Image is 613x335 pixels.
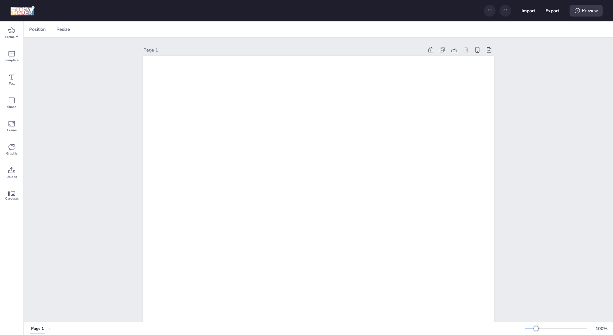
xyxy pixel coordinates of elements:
span: Shape [7,104,16,110]
div: Page 1 [31,326,44,332]
div: Tabs [27,323,48,334]
span: Text [9,81,15,86]
div: 100 % [594,325,609,332]
span: Frame [7,128,17,133]
div: Page 1 [143,47,424,53]
button: + [48,323,52,334]
span: Resize [55,26,71,33]
div: Preview [570,5,603,17]
button: Export [546,4,559,17]
span: Upload [6,174,17,179]
span: Template [5,58,18,63]
span: Carousel [5,196,18,201]
img: logo Creative Maker [10,6,35,16]
span: Graphic [6,151,18,156]
button: Import [522,4,535,17]
span: Premium [5,34,18,40]
span: Position [28,26,47,33]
